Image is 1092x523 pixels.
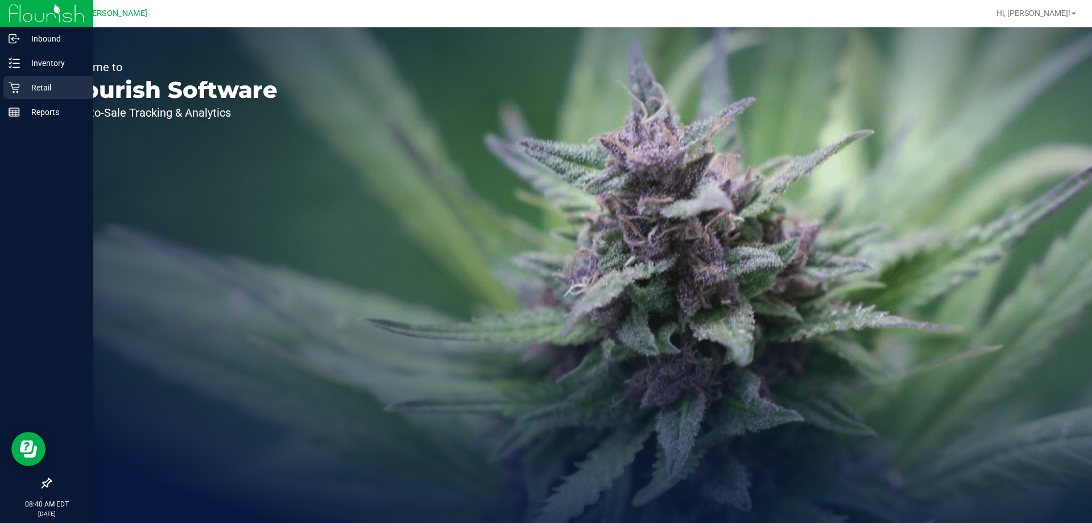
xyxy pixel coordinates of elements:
[5,509,88,518] p: [DATE]
[9,33,20,44] inline-svg: Inbound
[61,61,278,73] p: Welcome to
[9,82,20,93] inline-svg: Retail
[20,32,88,46] p: Inbound
[20,56,88,70] p: Inventory
[996,9,1070,18] span: Hi, [PERSON_NAME]!
[9,106,20,118] inline-svg: Reports
[20,81,88,94] p: Retail
[9,57,20,69] inline-svg: Inventory
[61,107,278,118] p: Seed-to-Sale Tracking & Analytics
[61,79,278,101] p: Flourish Software
[11,432,45,466] iframe: Resource center
[85,9,147,18] span: [PERSON_NAME]
[20,105,88,119] p: Reports
[5,499,88,509] p: 08:40 AM EDT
